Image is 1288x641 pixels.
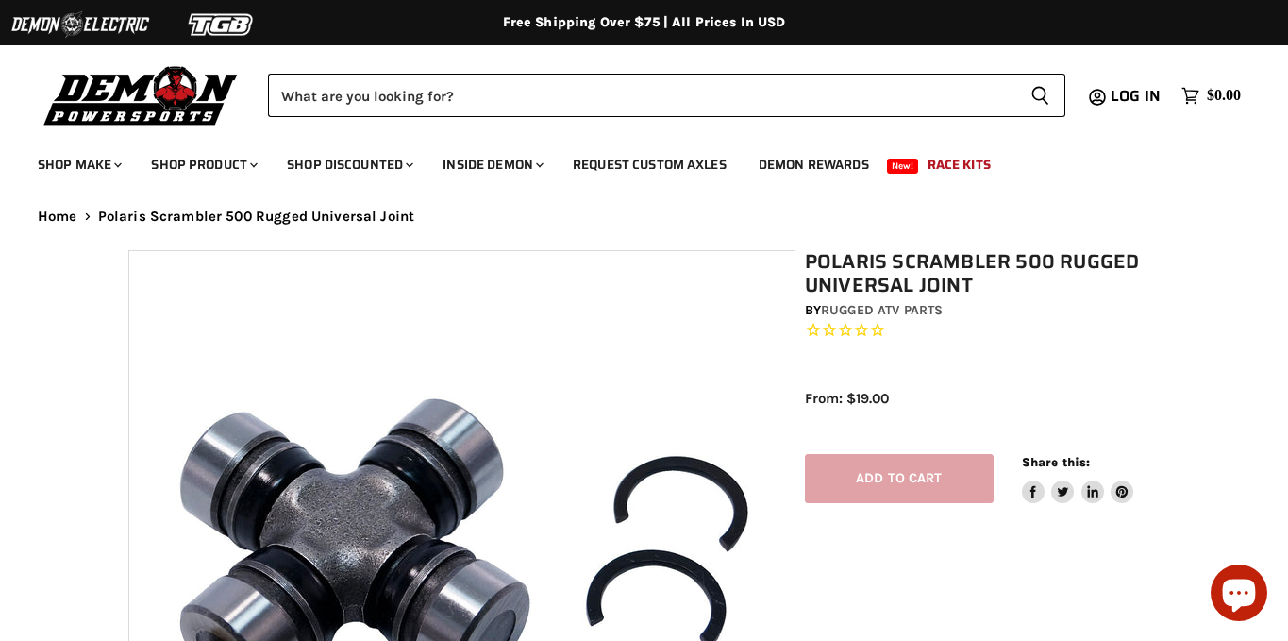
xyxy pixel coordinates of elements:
[24,138,1236,184] ul: Main menu
[1207,87,1241,105] span: $0.00
[887,159,919,174] span: New!
[1015,74,1065,117] button: Search
[38,61,244,128] img: Demon Powersports
[821,302,943,318] a: Rugged ATV Parts
[1022,455,1090,469] span: Share this:
[805,300,1169,321] div: by
[24,145,133,184] a: Shop Make
[151,7,293,42] img: TGB Logo 2
[273,145,425,184] a: Shop Discounted
[137,145,269,184] a: Shop Product
[805,250,1169,297] h1: Polaris Scrambler 500 Rugged Universal Joint
[1205,565,1273,626] inbox-online-store-chat: Shopify online store chat
[1022,454,1134,504] aside: Share this:
[559,145,741,184] a: Request Custom Axles
[1102,88,1172,105] a: Log in
[744,145,883,184] a: Demon Rewards
[98,209,415,225] span: Polaris Scrambler 500 Rugged Universal Joint
[1111,84,1161,108] span: Log in
[913,145,1005,184] a: Race Kits
[428,145,555,184] a: Inside Demon
[805,390,889,407] span: From: $19.00
[805,321,1169,341] span: Rated 0.0 out of 5 stars 0 reviews
[268,74,1065,117] form: Product
[268,74,1015,117] input: Search
[9,7,151,42] img: Demon Electric Logo 2
[1172,82,1250,110] a: $0.00
[38,209,77,225] a: Home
